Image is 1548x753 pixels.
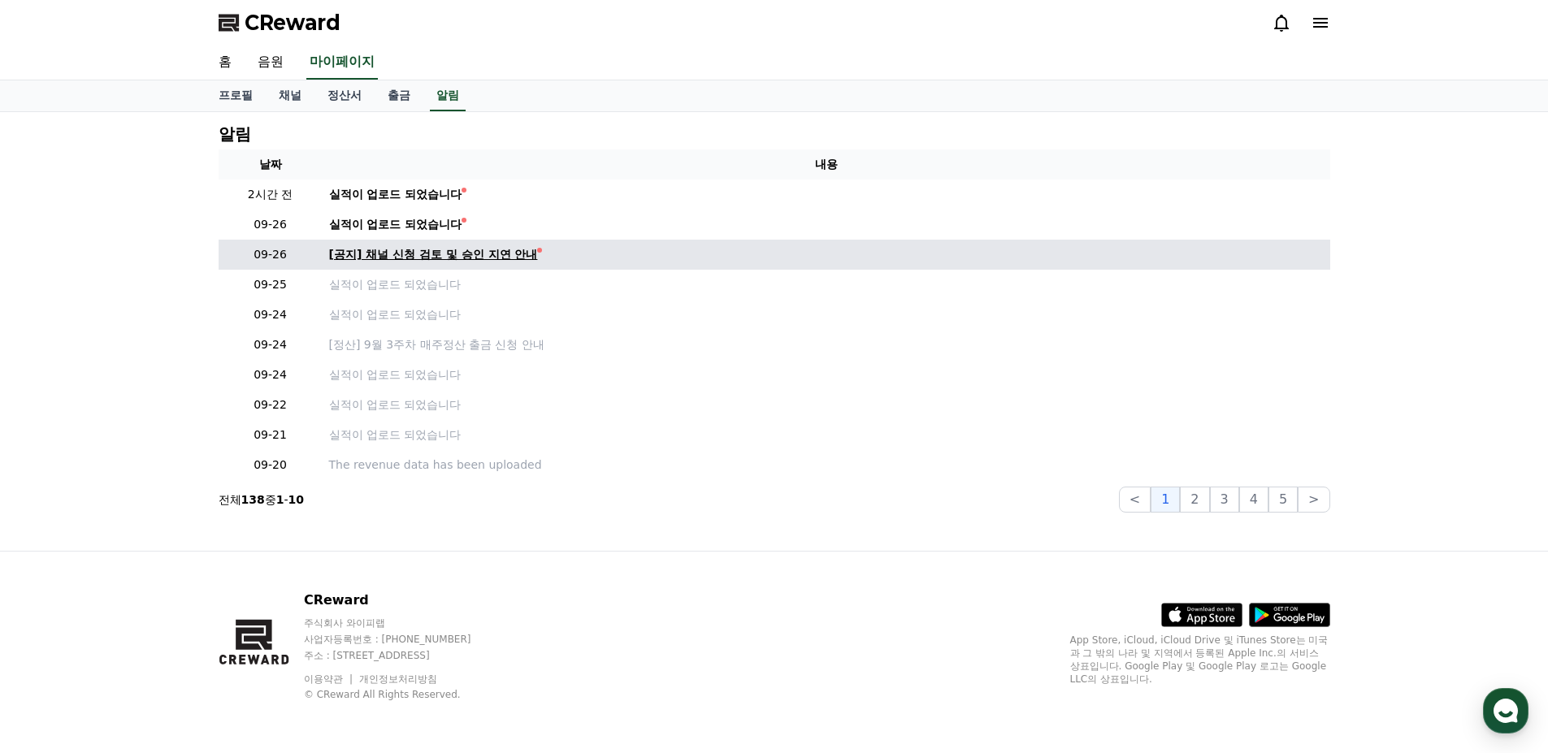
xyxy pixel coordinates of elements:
[329,186,1324,203] a: 실적이 업로드 되었습니다
[329,276,1324,293] a: 실적이 업로드 되었습니다
[206,45,245,80] a: 홈
[1151,487,1180,513] button: 1
[329,216,462,233] div: 실적이 업로드 되었습니다
[375,80,423,111] a: 출금
[430,80,466,111] a: 알림
[225,366,316,383] p: 09-24
[51,539,61,552] span: 홈
[323,149,1330,180] th: 내용
[210,515,312,556] a: 설정
[225,246,316,263] p: 09-26
[329,396,1324,413] a: 실적이 업로드 되었습니다
[225,306,316,323] p: 09-24
[219,10,340,36] a: CReward
[225,396,316,413] p: 09-22
[329,246,538,263] div: [공지] 채널 신청 검토 및 승인 지연 안내
[329,186,462,203] div: 실적이 업로드 되었습니다
[225,336,316,353] p: 09-24
[329,306,1324,323] a: 실적이 업로드 되었습니다
[304,633,502,646] p: 사업자등록번호 : [PHONE_NUMBER]
[304,591,502,610] p: CReward
[1119,487,1151,513] button: <
[314,80,375,111] a: 정산서
[219,149,323,180] th: 날짜
[329,426,1324,444] a: 실적이 업로드 되었습니다
[329,216,1324,233] a: 실적이 업로드 되었습니다
[219,491,305,508] p: 전체 중 -
[241,493,265,506] strong: 138
[266,80,314,111] a: 채널
[359,673,437,685] a: 개인정보처리방침
[149,540,168,553] span: 대화
[329,366,1324,383] a: 실적이 업로드 되었습니다
[1298,487,1329,513] button: >
[5,515,107,556] a: 홈
[329,336,1324,353] a: [정산] 9월 3주차 매주정산 출금 신청 안내
[225,457,316,474] p: 09-20
[1239,487,1268,513] button: 4
[1180,487,1209,513] button: 2
[225,426,316,444] p: 09-21
[304,673,355,685] a: 이용약관
[304,649,502,662] p: 주소 : [STREET_ADDRESS]
[304,688,502,701] p: © CReward All Rights Reserved.
[107,515,210,556] a: 대화
[225,186,316,203] p: 2시간 전
[288,493,304,506] strong: 10
[1210,487,1239,513] button: 3
[245,10,340,36] span: CReward
[306,45,378,80] a: 마이페이지
[1268,487,1298,513] button: 5
[304,617,502,630] p: 주식회사 와이피랩
[329,457,1324,474] a: The revenue data has been uploaded
[329,246,1324,263] a: [공지] 채널 신청 검토 및 승인 지연 안내
[225,216,316,233] p: 09-26
[206,80,266,111] a: 프로필
[225,276,316,293] p: 09-25
[1070,634,1330,686] p: App Store, iCloud, iCloud Drive 및 iTunes Store는 미국과 그 밖의 나라 및 지역에서 등록된 Apple Inc.의 서비스 상표입니다. Goo...
[219,125,251,143] h4: 알림
[245,45,297,80] a: 음원
[276,493,284,506] strong: 1
[251,539,271,552] span: 설정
